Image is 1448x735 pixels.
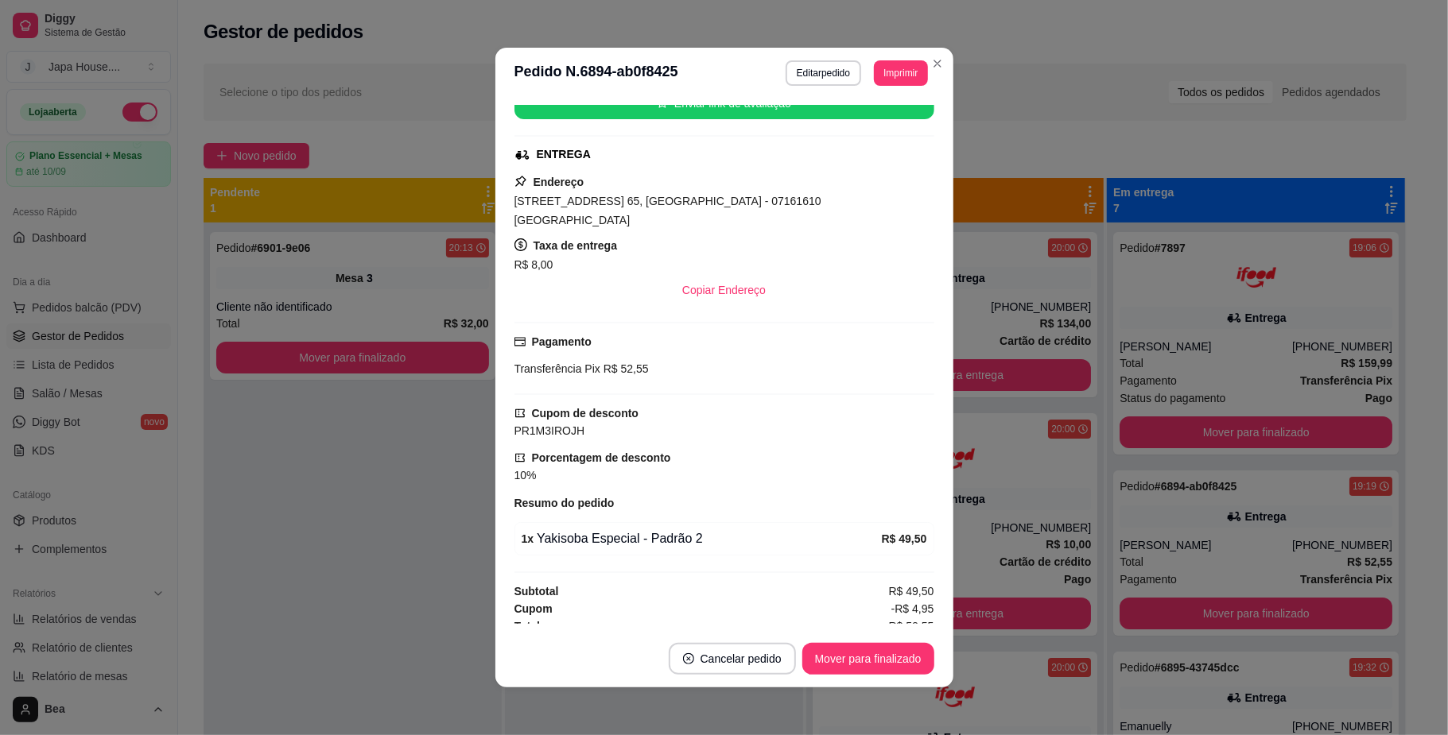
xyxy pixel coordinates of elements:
strong: Taxa de entrega [534,239,618,252]
span: R$ 49,50 [889,582,934,600]
span: PR1M3IROJH [514,424,585,437]
span: credit-card [514,336,526,347]
strong: Pagamento [532,335,592,348]
span: R$ 8,00 [514,258,553,271]
span: dollar [514,238,527,251]
span: [STREET_ADDRESS] 65, [GEOGRAPHIC_DATA] - 07161610 [GEOGRAPHIC_DATA] [514,195,821,226]
button: Mover para finalizado [802,643,934,675]
span: -R$ 4,95 [891,600,934,617]
button: Close [925,51,950,76]
span: R$ 52,55 [600,362,649,375]
div: Yakisoba Especial - Padrão 2 [522,529,882,548]
strong: Porcentagem de desconto [532,451,671,464]
strong: Resumo do pedido [514,497,615,509]
strong: R$ 49,50 [882,532,927,545]
button: Editarpedido [786,60,861,86]
button: Copiar Endereço [670,274,778,306]
span: 10% [514,469,537,482]
strong: Cupom [514,602,553,615]
strong: Total [514,620,540,632]
strong: 1 x [522,532,534,545]
strong: Cupom de desconto [532,407,639,420]
span: pushpin [514,175,527,188]
strong: Endereço [534,176,584,188]
button: Imprimir [874,60,927,86]
h3: Pedido N. 6894-ab0f8425 [514,60,678,86]
button: close-circleCancelar pedido [669,643,796,675]
strong: Subtotal [514,585,559,598]
span: R$ 52,55 [889,617,934,635]
span: Transferência Pix [514,362,600,375]
div: ENTREGA [537,146,591,163]
span: close-circle [683,653,694,664]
